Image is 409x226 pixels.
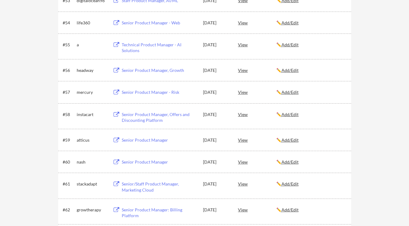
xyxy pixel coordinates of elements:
[238,204,276,215] div: View
[63,181,75,187] div: #61
[122,111,197,123] div: Senior Product Manager, Offers and Discounting Platform
[203,67,230,73] div: [DATE]
[77,207,107,213] div: growtherapy
[77,20,107,26] div: life360
[238,65,276,76] div: View
[122,89,197,95] div: Senior Product Manager - Risk
[281,207,299,212] u: Add/Edit
[63,111,75,118] div: #58
[281,68,299,73] u: Add/Edit
[77,67,107,73] div: headway
[122,20,197,26] div: Senior Product Manager - Web
[276,67,346,73] div: ✏️
[281,159,299,164] u: Add/Edit
[203,181,230,187] div: [DATE]
[276,159,346,165] div: ✏️
[122,67,197,73] div: Senior Product Manager, Growth
[238,17,276,28] div: View
[203,207,230,213] div: [DATE]
[203,137,230,143] div: [DATE]
[122,42,197,54] div: Technical Product Manager - AI Solutions
[63,89,75,95] div: #57
[77,89,107,95] div: mercury
[276,42,346,48] div: ✏️
[276,111,346,118] div: ✏️
[203,111,230,118] div: [DATE]
[203,159,230,165] div: [DATE]
[281,112,299,117] u: Add/Edit
[77,42,107,48] div: a
[77,181,107,187] div: stackadapt
[63,137,75,143] div: #59
[122,207,197,219] div: Senior Product Manager: Billing Platform
[238,134,276,145] div: View
[238,87,276,97] div: View
[238,156,276,167] div: View
[77,111,107,118] div: instacart
[238,109,276,120] div: View
[276,20,346,26] div: ✏️
[281,90,299,95] u: Add/Edit
[281,137,299,143] u: Add/Edit
[122,181,197,193] div: Senior/Staff Product Manager, Marketing Cloud
[63,20,75,26] div: #54
[276,181,346,187] div: ✏️
[281,181,299,186] u: Add/Edit
[238,39,276,50] div: View
[238,178,276,189] div: View
[276,89,346,95] div: ✏️
[77,159,107,165] div: nash
[203,89,230,95] div: [DATE]
[63,67,75,73] div: #56
[203,42,230,48] div: [DATE]
[203,20,230,26] div: [DATE]
[63,159,75,165] div: #60
[281,20,299,25] u: Add/Edit
[122,137,197,143] div: Senior Product Manager
[122,159,197,165] div: Senior Product Manager
[276,207,346,213] div: ✏️
[276,137,346,143] div: ✏️
[63,42,75,48] div: #55
[63,207,75,213] div: #62
[281,42,299,47] u: Add/Edit
[77,137,107,143] div: atticus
